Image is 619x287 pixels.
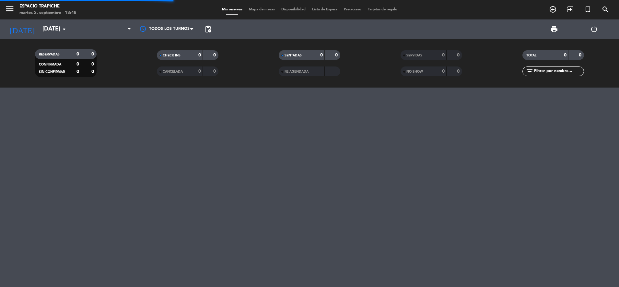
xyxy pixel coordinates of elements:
[584,6,592,13] i: turned_in_not
[5,4,15,14] i: menu
[198,69,201,74] strong: 0
[566,6,574,13] i: exit_to_app
[309,8,341,11] span: Lista de Espera
[406,54,422,57] span: SERVIDAS
[526,67,533,75] i: filter_list
[91,62,95,66] strong: 0
[5,4,15,16] button: menu
[335,53,339,57] strong: 0
[39,63,61,66] span: CONFIRMADA
[533,68,584,75] input: Filtrar por nombre...
[285,70,309,73] span: RE AGENDADA
[365,8,401,11] span: Tarjetas de regalo
[457,53,461,57] strong: 0
[163,54,181,57] span: CHECK INS
[590,25,598,33] i: power_settings_new
[19,3,76,10] div: Espacio Trapiche
[76,69,79,74] strong: 0
[76,62,79,66] strong: 0
[550,25,558,33] span: print
[442,69,445,74] strong: 0
[246,8,278,11] span: Mapa de mesas
[198,53,201,57] strong: 0
[219,8,246,11] span: Mis reservas
[574,19,614,39] div: LOG OUT
[442,53,445,57] strong: 0
[19,10,76,16] div: martes 2. septiembre - 18:48
[91,69,95,74] strong: 0
[564,53,566,57] strong: 0
[320,53,323,57] strong: 0
[91,52,95,56] strong: 0
[163,70,183,73] span: CANCELADA
[341,8,365,11] span: Pre-acceso
[549,6,557,13] i: add_circle_outline
[278,8,309,11] span: Disponibilidad
[601,6,609,13] i: search
[5,22,39,36] i: [DATE]
[213,69,217,74] strong: 0
[76,52,79,56] strong: 0
[457,69,461,74] strong: 0
[204,25,212,33] span: pending_actions
[213,53,217,57] strong: 0
[39,53,60,56] span: RESERVADAS
[285,54,302,57] span: SENTADAS
[579,53,583,57] strong: 0
[39,70,65,74] span: SIN CONFIRMAR
[406,70,423,73] span: NO SHOW
[60,25,68,33] i: arrow_drop_down
[526,54,536,57] span: TOTAL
